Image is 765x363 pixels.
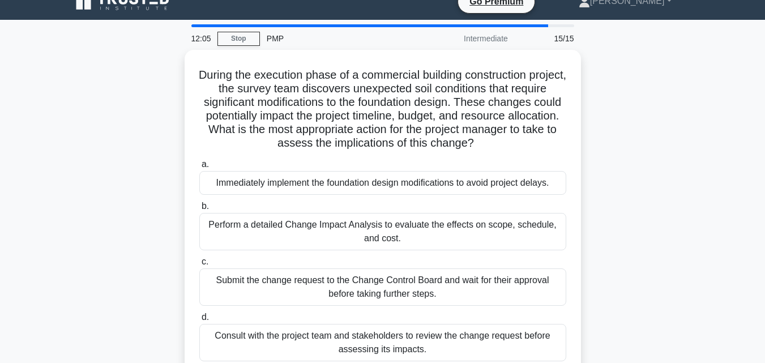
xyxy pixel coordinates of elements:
div: Perform a detailed Change Impact Analysis to evaluate the effects on scope, schedule, and cost. [199,213,566,250]
div: Submit the change request to the Change Control Board and wait for their approval before taking f... [199,268,566,306]
div: Consult with the project team and stakeholders to review the change request before assessing its ... [199,324,566,361]
div: Intermediate [416,27,515,50]
h5: During the execution phase of a commercial building construction project, the survey team discove... [198,68,567,151]
div: 15/15 [515,27,581,50]
span: c. [202,257,208,266]
span: b. [202,201,209,211]
div: 12:05 [185,27,217,50]
div: Immediately implement the foundation design modifications to avoid project delays. [199,171,566,195]
span: d. [202,312,209,322]
span: a. [202,159,209,169]
a: Stop [217,32,260,46]
div: PMP [260,27,416,50]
